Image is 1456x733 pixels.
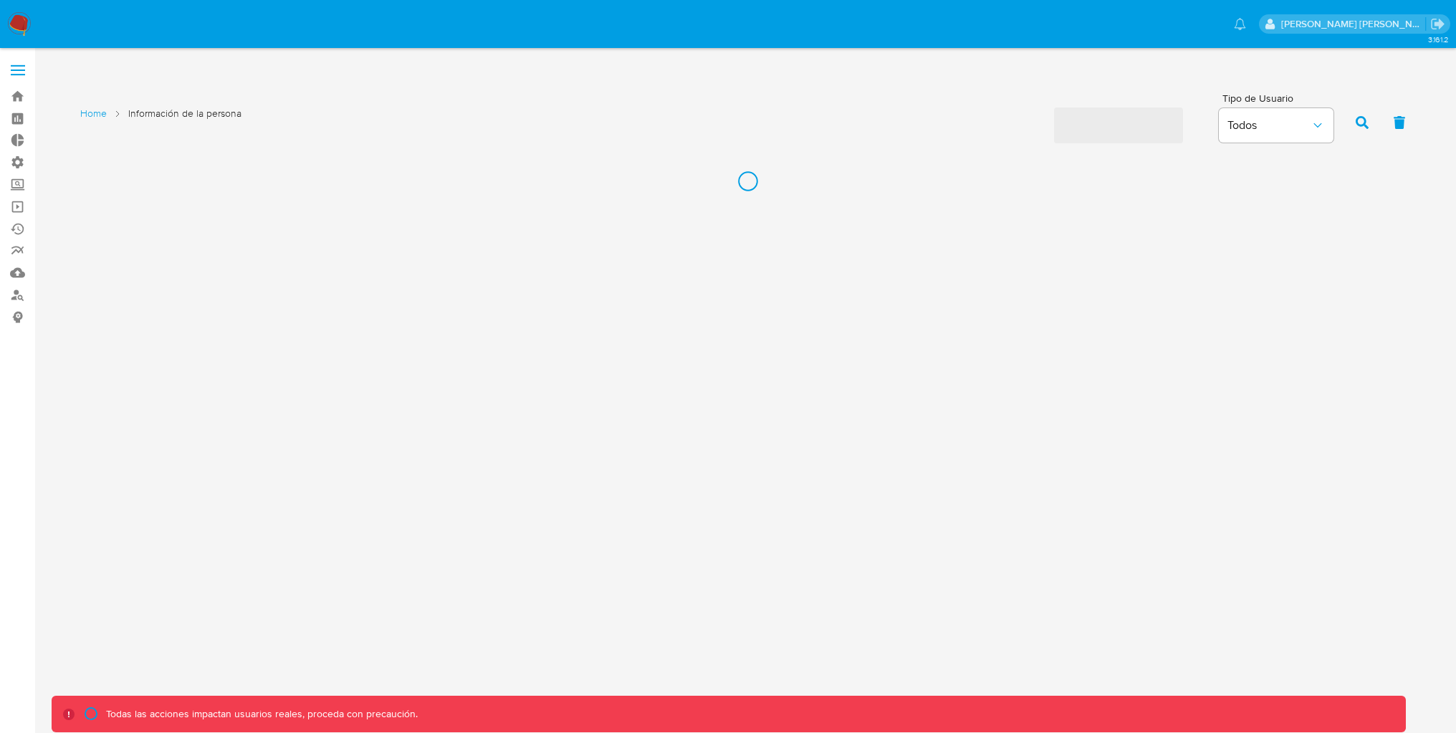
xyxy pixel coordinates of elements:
[128,107,241,120] span: Información de la persona
[80,107,107,120] a: Home
[102,707,418,721] p: Todas las acciones impactan usuarios reales, proceda con precaución.
[1227,118,1311,133] span: Todos
[1430,16,1445,32] a: Salir
[1222,93,1337,103] span: Tipo de Usuario
[1054,107,1183,143] span: ‌
[1234,18,1246,30] a: Notificaciones
[1281,17,1426,31] p: mauro.ibarra@mercadolibre.com
[80,101,241,141] nav: List of pages
[1219,108,1333,143] button: Todos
